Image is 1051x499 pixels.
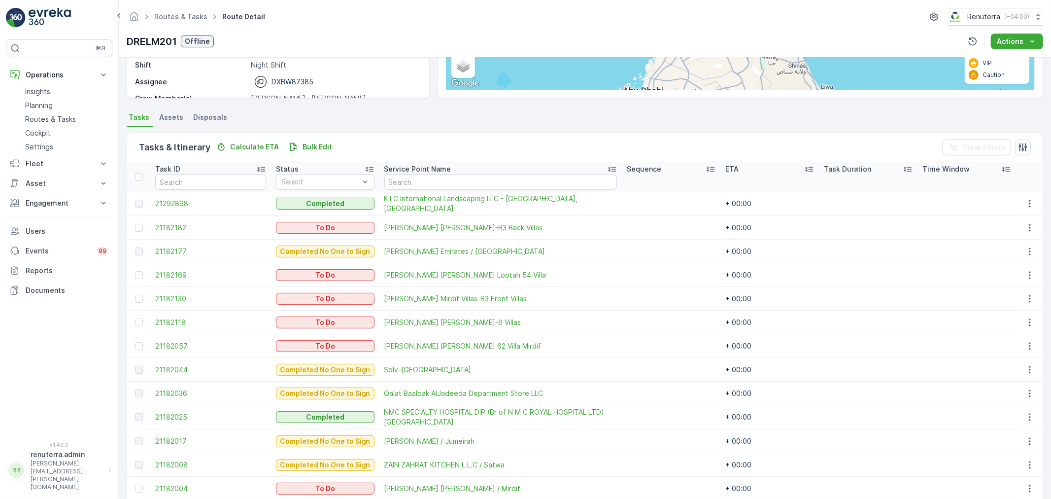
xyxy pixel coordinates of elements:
[276,388,374,399] button: Completed No One to Sign
[720,382,819,405] td: + 00:00
[384,365,617,375] a: Solv-Al Safa Park
[922,164,970,174] p: Time Window
[181,36,214,47] button: Offline
[280,460,371,470] p: Completed No One to Sign
[948,8,1043,26] button: Renuterra(+04:00)
[155,341,266,351] span: 21182057
[31,450,104,460] p: renuterra.admin
[135,366,143,374] div: Toggle Row Selected
[8,463,24,478] div: RR
[155,365,266,375] a: 21182044
[276,340,374,352] button: To Do
[280,436,371,446] p: Completed No One to Sign
[26,178,93,188] p: Asset
[991,34,1043,49] button: Actions
[155,436,266,446] a: 21182017
[155,294,266,304] a: 21182130
[384,318,617,327] span: [PERSON_NAME] [PERSON_NAME]-6 Villas
[384,164,451,174] p: Service Point Name
[315,270,335,280] p: To Do
[384,294,617,304] span: [PERSON_NAME] Mirdif Villas-B3 Front Villas
[21,140,112,154] a: Settings
[185,36,210,46] p: Offline
[6,442,112,448] span: v 1.49.0
[135,271,143,279] div: Toggle Row Selected
[384,436,617,446] span: [PERSON_NAME] / Jumeirah
[384,247,617,256] a: Beena Emirates / Al Wasl Road Jumeirah
[384,407,617,427] a: NMC SPECIALTY HOSPITAL DIP (Br of N M C ROYAL HOSPITAL LTD) Dubai Branch
[384,194,617,214] a: KTC International Landscaping LLC - Satwa, City Walk
[384,484,617,494] a: Mr. Abdulla Ali Abdulla / Mirdif
[129,112,149,122] span: Tasks
[276,483,374,495] button: To Do
[384,365,617,375] span: Solv-[GEOGRAPHIC_DATA]
[962,143,1005,152] p: Clear Filters
[135,319,143,326] div: Toggle Row Selected
[315,318,335,327] p: To Do
[25,142,53,152] p: Settings
[449,77,481,90] a: Open this area in Google Maps (opens a new window)
[26,159,93,169] p: Fleet
[155,389,266,398] span: 21182036
[155,223,266,233] a: 21182182
[6,281,112,300] a: Documents
[943,140,1011,155] button: Clear Filters
[315,341,335,351] p: To Do
[285,141,336,153] button: Bulk Edit
[6,221,112,241] a: Users
[276,222,374,234] button: To Do
[384,407,617,427] span: NMC SPECIALTY HOSPITAL DIP (Br of N M C ROYAL HOSPITAL LTD) [GEOGRAPHIC_DATA]
[725,164,739,174] p: ETA
[948,11,963,22] img: Screenshot_2024-07-26_at_13.33.01.png
[720,453,819,477] td: + 00:00
[6,154,112,174] button: Fleet
[155,247,266,256] a: 21182177
[384,460,617,470] span: ZAIN ZAHRAT KITCHEN L.L.C / Satwa
[135,413,143,421] div: Toggle Row Selected
[627,164,661,174] p: Sequence
[21,126,112,140] a: Cockpit
[155,484,266,494] a: 21182004
[384,341,617,351] a: Nasser Ahmed Nasser Lootah 62 Villa Mirdif
[997,36,1023,46] p: Actions
[306,199,344,209] p: Completed
[452,55,474,77] a: Layers
[384,247,617,256] span: [PERSON_NAME] Emirates / [GEOGRAPHIC_DATA]
[384,318,617,327] a: Abdulla Al Falasi Mirdif Villas-6 Villas
[983,71,1005,79] p: Caution
[720,192,819,216] td: + 00:00
[1004,13,1029,21] p: ( +04:00 )
[384,484,617,494] span: [PERSON_NAME] [PERSON_NAME] / Mirdif
[135,224,143,232] div: Toggle Row Selected
[449,77,481,90] img: Google
[99,247,106,255] p: 99
[315,223,335,233] p: To Do
[720,216,819,240] td: + 00:00
[135,94,247,104] p: Crew Member(s)
[276,435,374,447] button: Completed No One to Sign
[25,114,76,124] p: Routes & Tasks
[983,59,992,67] p: VIP
[155,460,266,470] a: 21182008
[26,198,93,208] p: Engagement
[127,34,177,49] p: DRELM201
[276,317,374,328] button: To Do
[155,199,266,209] a: 21292898
[154,12,207,21] a: Routes & Tasks
[720,405,819,429] td: + 00:00
[384,341,617,351] span: [PERSON_NAME] [PERSON_NAME] 62 Villa Mirdif
[6,241,112,261] a: Events99
[384,436,617,446] a: Munna Ghanim / Jumeirah
[384,294,617,304] a: Abdulla Al Falasi Mirdif Villas-B3 Front Villas
[280,365,371,375] p: Completed No One to Sign
[230,142,279,152] p: Calculate ETA
[276,246,374,257] button: Completed No One to Sign
[384,174,617,190] input: Search
[155,270,266,280] a: 21182169
[135,295,143,303] div: Toggle Row Selected
[384,389,617,398] a: Qalat Baalbak AlJadeeda Department Store LLC
[31,460,104,491] p: [PERSON_NAME][EMAIL_ADDRESS][PERSON_NAME][DOMAIN_NAME]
